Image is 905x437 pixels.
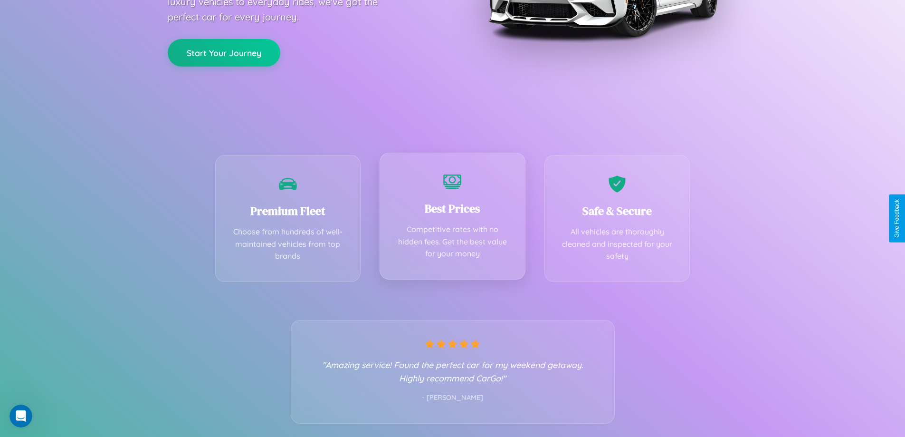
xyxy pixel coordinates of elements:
p: All vehicles are thoroughly cleaned and inspected for your safety [559,226,676,262]
button: Start Your Journey [168,39,280,67]
p: - [PERSON_NAME] [310,392,595,404]
h3: Best Prices [394,201,511,216]
p: "Amazing service! Found the perfect car for my weekend getaway. Highly recommend CarGo!" [310,358,595,385]
h3: Safe & Secure [559,203,676,219]
p: Choose from hundreds of well-maintained vehicles from top brands [230,226,346,262]
h3: Premium Fleet [230,203,346,219]
p: Competitive rates with no hidden fees. Get the best value for your money [394,223,511,260]
iframe: Intercom live chat [10,405,32,427]
div: Give Feedback [894,199,900,238]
